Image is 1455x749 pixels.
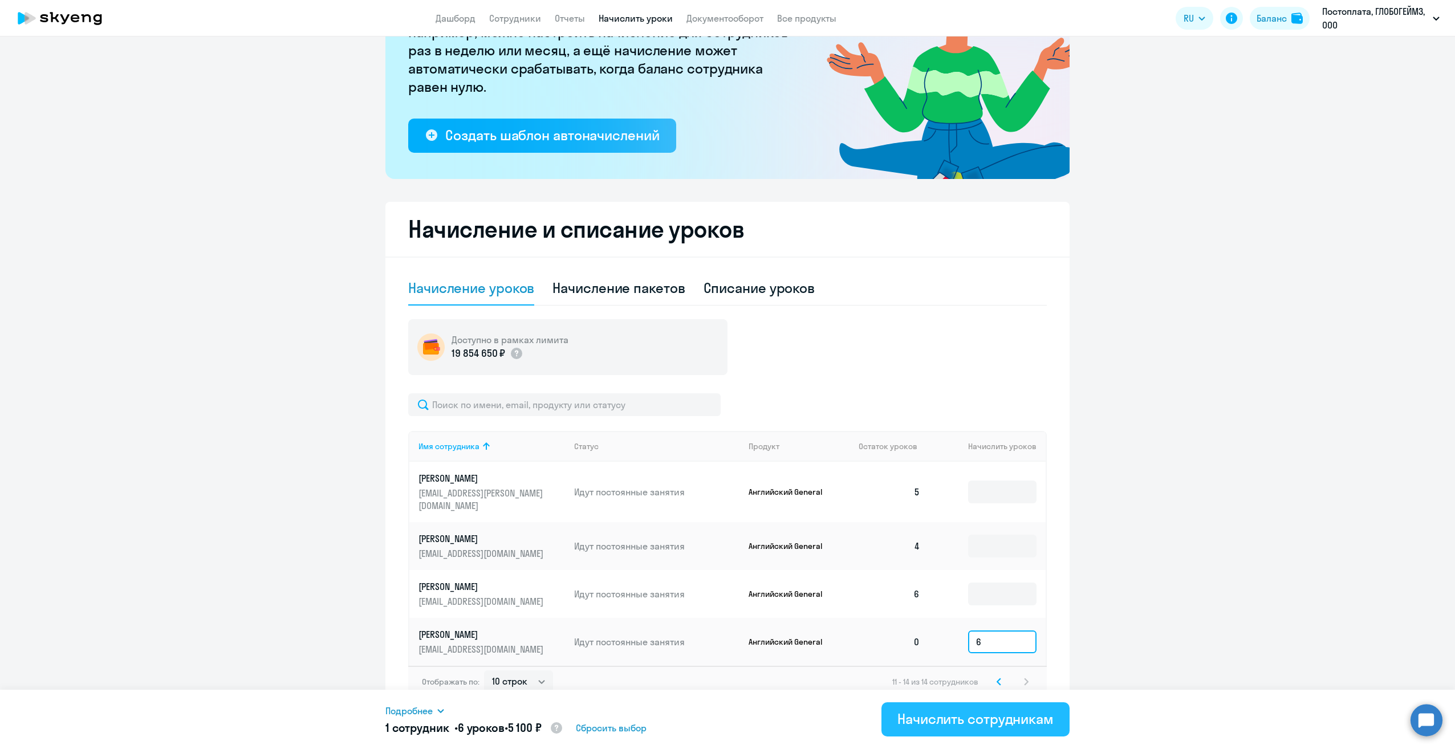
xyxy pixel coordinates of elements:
img: balance [1291,13,1303,24]
a: Все продукты [777,13,836,24]
button: RU [1176,7,1213,30]
a: Документооборот [686,13,763,24]
p: 19 854 650 ₽ [452,346,505,361]
a: Начислить уроки [599,13,673,24]
p: [EMAIL_ADDRESS][DOMAIN_NAME] [418,547,546,560]
a: [PERSON_NAME][EMAIL_ADDRESS][DOMAIN_NAME] [418,580,565,608]
p: Английский General [749,637,834,647]
img: wallet-circle.png [417,333,445,361]
p: Идут постоянные занятия [574,588,739,600]
p: Идут постоянные занятия [574,540,739,552]
p: [PERSON_NAME] [418,580,546,593]
p: [EMAIL_ADDRESS][DOMAIN_NAME] [418,595,546,608]
div: Продукт [749,441,779,451]
div: Остаток уроков [859,441,929,451]
p: Английский General [749,541,834,551]
a: [PERSON_NAME][EMAIL_ADDRESS][DOMAIN_NAME] [418,532,565,560]
p: [EMAIL_ADDRESS][PERSON_NAME][DOMAIN_NAME] [418,487,546,512]
div: Начисление уроков [408,279,534,297]
p: [PERSON_NAME] [418,628,546,641]
span: Остаток уроков [859,441,917,451]
th: Начислить уроков [929,431,1046,462]
div: Баланс [1257,11,1287,25]
a: [PERSON_NAME][EMAIL_ADDRESS][PERSON_NAME][DOMAIN_NAME] [418,472,565,512]
p: Английский General [749,487,834,497]
input: Поиск по имени, email, продукту или статусу [408,393,721,416]
p: [PERSON_NAME] [418,472,546,485]
h5: 1 сотрудник • • [385,720,563,737]
a: Сотрудники [489,13,541,24]
td: 4 [850,522,929,570]
p: Идут постоянные занятия [574,636,739,648]
a: Дашборд [436,13,475,24]
div: Создать шаблон автоначислений [445,126,659,144]
div: Статус [574,441,739,451]
div: Имя сотрудника [418,441,565,451]
span: RU [1184,11,1194,25]
h2: Начисление и списание уроков [408,215,1047,243]
a: Отчеты [555,13,585,24]
div: Начислить сотрудникам [897,710,1054,728]
h5: Доступно в рамках лимита [452,333,568,346]
div: Статус [574,441,599,451]
button: Балансbalance [1250,7,1310,30]
td: 6 [850,570,929,618]
p: Английский General [749,589,834,599]
div: Начисление пакетов [552,279,685,297]
td: 0 [850,618,929,666]
a: [PERSON_NAME][EMAIL_ADDRESS][DOMAIN_NAME] [418,628,565,656]
span: Подробнее [385,704,433,718]
p: [PERSON_NAME] [418,532,546,545]
td: 5 [850,462,929,522]
p: [EMAIL_ADDRESS][DOMAIN_NAME] [418,643,546,656]
p: [PERSON_NAME] больше не придётся начислять вручную. Например, можно настроить начисление для сотр... [408,5,796,96]
div: Имя сотрудника [418,441,479,451]
p: Постоплата, ГЛОБОГЕЙМЗ, ООО [1322,5,1428,32]
button: Создать шаблон автоначислений [408,119,676,153]
span: Сбросить выбор [576,721,647,735]
div: Продукт [749,441,850,451]
div: Списание уроков [704,279,815,297]
button: Постоплата, ГЛОБОГЕЙМЗ, ООО [1316,5,1445,32]
p: Идут постоянные занятия [574,486,739,498]
span: 11 - 14 из 14 сотрудников [892,677,978,687]
span: 6 уроков [458,720,505,735]
span: 5 100 ₽ [508,720,542,735]
button: Начислить сотрудникам [881,702,1070,736]
span: Отображать по: [422,677,479,687]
